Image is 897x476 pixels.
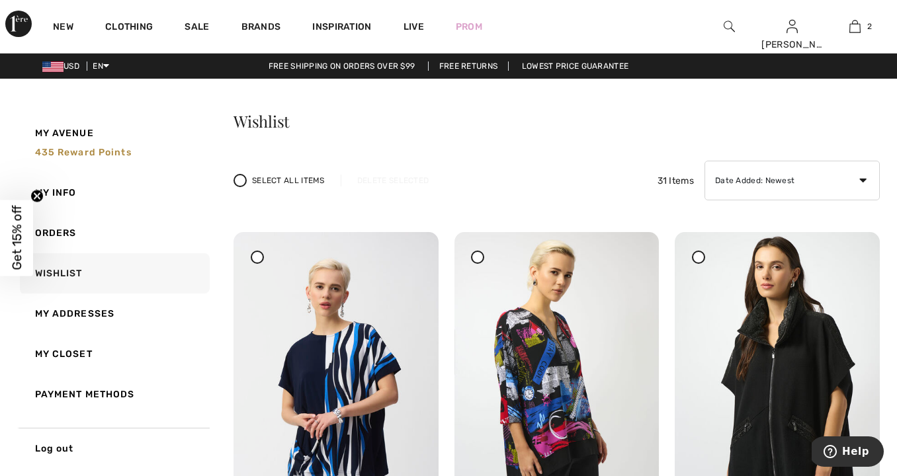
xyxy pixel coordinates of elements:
[17,213,210,253] a: Orders
[241,21,281,35] a: Brands
[787,20,798,32] a: Sign In
[511,61,640,71] a: Lowest Price Guarantee
[9,206,24,270] span: Get 15% off
[849,19,861,34] img: My Bag
[404,20,424,34] a: Live
[17,334,210,374] a: My Closet
[30,190,44,203] button: Close teaser
[53,21,73,35] a: New
[824,19,886,34] a: 2
[787,19,798,34] img: My Info
[17,253,210,294] a: Wishlist
[5,11,32,37] img: 1ère Avenue
[252,175,325,186] span: Select All Items
[105,21,153,35] a: Clothing
[428,61,509,71] a: Free Returns
[724,19,735,34] img: search the website
[93,61,109,71] span: EN
[17,374,210,415] a: Payment Methods
[17,173,210,213] a: My Info
[35,126,94,140] span: My Avenue
[42,61,85,71] span: USD
[185,21,209,35] a: Sale
[258,61,426,71] a: Free shipping on orders over $99
[867,20,872,32] span: 2
[341,175,445,186] div: Delete Selected
[17,428,210,469] a: Log out
[312,21,371,35] span: Inspiration
[812,436,884,469] iframe: Opens a widget where you can find more information
[761,38,823,52] div: [PERSON_NAME]
[42,61,64,72] img: US Dollar
[17,294,210,334] a: My Addresses
[234,113,880,129] h3: Wishlist
[658,174,694,188] span: 31 Items
[35,147,132,158] span: 435 Reward points
[456,20,482,34] a: Prom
